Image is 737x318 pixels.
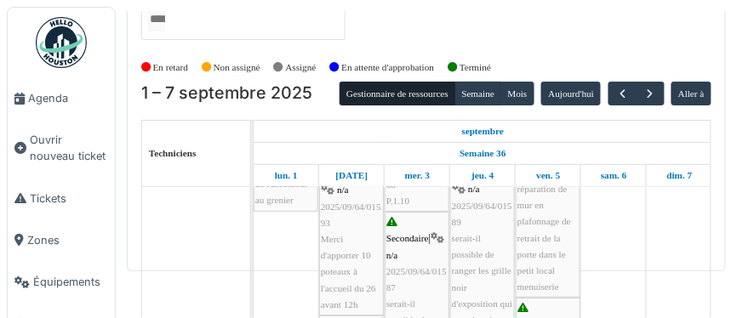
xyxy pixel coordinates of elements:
[8,261,115,303] a: Équipements
[608,82,637,106] button: Précédent
[500,82,534,105] button: Mois
[386,233,429,243] span: Secondaire
[467,165,498,186] a: 4 septembre 2025
[141,83,312,104] h2: 1 – 7 septembre 2025
[386,163,447,190] span: 2025/07/64/01508
[214,60,260,75] label: Non assigné
[337,185,349,195] span: n/a
[386,250,398,260] span: n/a
[517,116,579,295] div: |
[321,166,382,313] div: |
[455,143,510,164] a: Semaine 36
[27,232,108,248] span: Zones
[454,82,501,105] button: Semaine
[340,82,455,105] button: Gestionnaire de ressources
[532,165,564,186] a: 5 septembre 2025
[460,60,491,75] label: Terminé
[271,165,302,186] a: 1 septembre 2025
[597,165,631,186] a: 6 septembre 2025
[636,82,664,106] button: Suivant
[321,234,376,309] span: Merci d'apporter 10 poteaux à l'accueil du 26 avant 12h
[452,201,512,227] span: 2025/09/64/01589
[321,202,381,228] span: 2025/09/64/01593
[8,119,115,177] a: Ouvrir nouveau ticket
[28,90,108,106] span: Agenda
[341,60,434,75] label: En attente d'approbation
[458,121,509,142] a: 1 septembre 2025
[8,219,115,261] a: Zones
[148,7,165,31] input: Tous
[8,178,115,219] a: Tickets
[286,60,317,75] label: Assigné
[36,17,87,68] img: Badge_color-CXgf-gQk.svg
[517,184,571,292] span: réparation de mur en plafonnage de retrait de la porte dans le petit local menuiserie
[33,274,108,290] span: Équipements
[331,165,372,186] a: 2 septembre 2025
[386,196,409,206] span: P.1.10
[153,60,188,75] label: En retard
[663,165,697,186] a: 7 septembre 2025
[8,77,115,119] a: Agenda
[30,190,108,207] span: Tickets
[149,148,197,158] span: Techniciens
[671,82,711,105] button: Aller à
[30,132,108,164] span: Ouvrir nouveau ticket
[541,82,601,105] button: Aujourd'hui
[468,184,480,194] span: n/a
[386,266,447,292] span: 2025/09/64/01587
[401,165,434,186] a: 3 septembre 2025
